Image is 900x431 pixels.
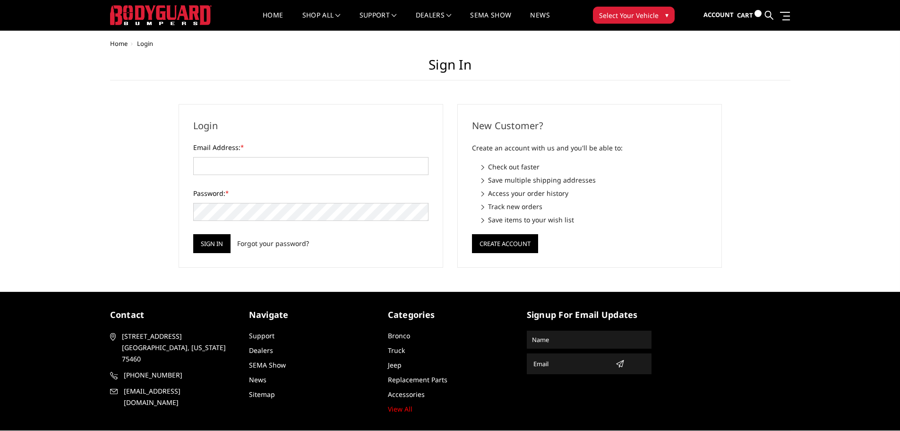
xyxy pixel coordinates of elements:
[193,119,429,133] h2: Login
[249,375,266,384] a: News
[472,238,538,247] a: Create Account
[599,10,659,20] span: Select Your Vehicle
[388,346,405,355] a: Truck
[665,10,669,20] span: ▾
[110,369,235,381] a: [PHONE_NUMBER]
[360,12,397,30] a: Support
[193,234,231,253] input: Sign in
[481,215,707,225] li: Save items to your wish list
[249,346,273,355] a: Dealers
[124,369,233,381] span: [PHONE_NUMBER]
[388,308,513,321] h5: Categories
[388,390,425,399] a: Accessories
[193,142,429,152] label: Email Address:
[528,332,650,347] input: Name
[737,11,753,19] span: Cart
[472,234,538,253] button: Create Account
[481,175,707,185] li: Save multiple shipping addresses
[530,12,549,30] a: News
[530,356,612,371] input: Email
[302,12,341,30] a: shop all
[527,308,651,321] h5: signup for email updates
[110,386,235,408] a: [EMAIL_ADDRESS][DOMAIN_NAME]
[249,331,274,340] a: Support
[388,405,412,413] a: View All
[263,12,283,30] a: Home
[416,12,452,30] a: Dealers
[593,7,675,24] button: Select Your Vehicle
[110,57,790,80] h1: Sign in
[388,331,410,340] a: Bronco
[388,361,402,369] a: Jeep
[193,188,429,198] label: Password:
[481,162,707,172] li: Check out faster
[470,12,511,30] a: SEMA Show
[481,188,707,198] li: Access your order history
[249,390,275,399] a: Sitemap
[472,119,707,133] h2: New Customer?
[388,375,447,384] a: Replacement Parts
[137,39,153,48] span: Login
[481,202,707,211] li: Track new orders
[249,361,286,369] a: SEMA Show
[110,5,212,25] img: BODYGUARD BUMPERS
[472,142,707,154] p: Create an account with us and you'll be able to:
[249,308,374,321] h5: Navigate
[737,2,762,28] a: Cart
[703,10,734,19] span: Account
[110,39,128,48] a: Home
[237,238,309,248] a: Forgot your password?
[124,386,233,408] span: [EMAIL_ADDRESS][DOMAIN_NAME]
[110,308,235,321] h5: contact
[703,2,734,28] a: Account
[122,331,231,365] span: [STREET_ADDRESS] [GEOGRAPHIC_DATA], [US_STATE] 75460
